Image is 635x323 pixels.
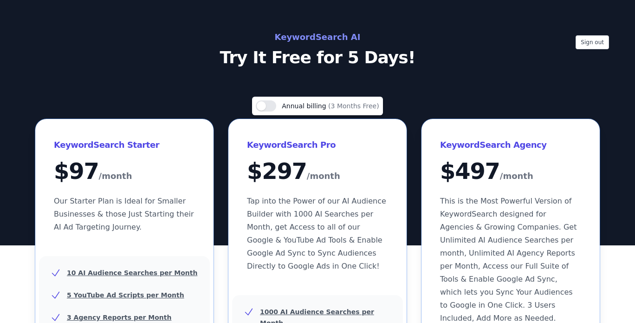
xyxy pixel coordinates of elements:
[67,269,197,277] u: 10 AI Audience Searches per Month
[282,102,328,110] span: Annual billing
[54,197,194,231] span: Our Starter Plan is Ideal for Smaller Businesses & those Just Starting their AI Ad Targeting Jour...
[67,314,171,321] u: 3 Agency Reports per Month
[54,138,195,152] h3: KeywordSearch Starter
[440,197,577,323] span: This is the Most Powerful Version of KeywordSearch designed for Agencies & Growing Companies. Get...
[247,138,388,152] h3: KeywordSearch Pro
[110,48,525,67] p: Try It Free for 5 Days!
[247,197,386,270] span: Tap into the Power of our AI Audience Builder with 1000 AI Searches per Month, get Access to all ...
[307,169,340,184] span: /month
[67,291,184,299] u: 5 YouTube Ad Scripts per Month
[440,138,581,152] h3: KeywordSearch Agency
[110,30,525,45] h2: KeywordSearch AI
[54,160,195,184] div: $ 97
[328,102,379,110] span: (3 Months Free)
[500,169,533,184] span: /month
[440,160,581,184] div: $ 497
[247,160,388,184] div: $ 297
[99,169,132,184] span: /month
[576,35,609,49] button: Sign out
